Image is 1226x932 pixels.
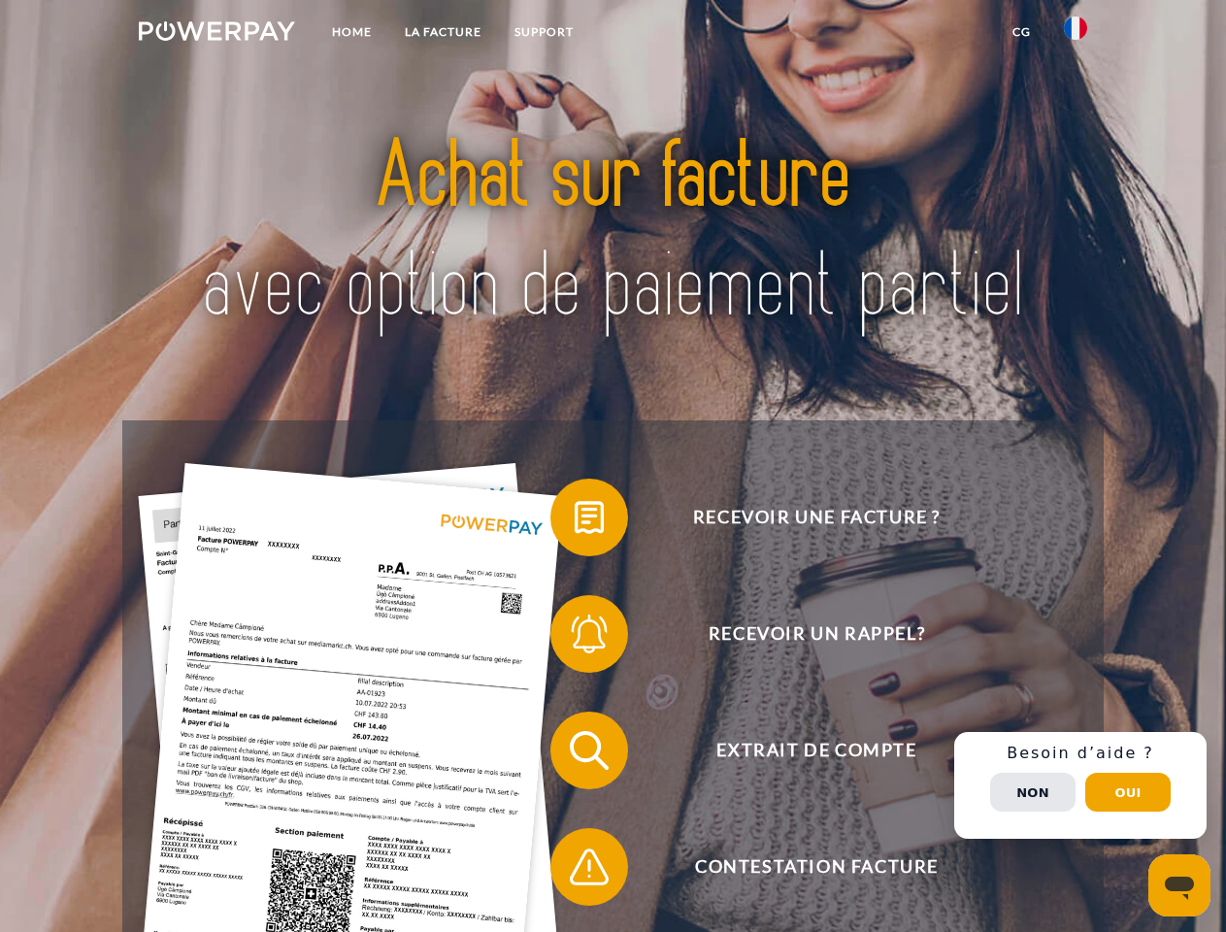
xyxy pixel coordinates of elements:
div: Schnellhilfe [954,732,1207,839]
img: title-powerpay_fr.svg [185,93,1041,372]
button: Oui [1085,773,1171,812]
button: Contestation Facture [550,828,1055,906]
span: Extrait de compte [579,712,1054,789]
span: Recevoir un rappel? [579,595,1054,673]
a: LA FACTURE [388,15,498,50]
button: Recevoir une facture ? [550,479,1055,556]
span: Recevoir une facture ? [579,479,1054,556]
h3: Besoin d’aide ? [966,744,1195,763]
img: qb_search.svg [565,726,613,775]
button: Non [990,773,1076,812]
img: qb_bill.svg [565,493,613,542]
button: Recevoir un rappel? [550,595,1055,673]
img: fr [1064,17,1087,40]
button: Extrait de compte [550,712,1055,789]
img: qb_bell.svg [565,610,613,658]
span: Contestation Facture [579,828,1054,906]
a: Home [315,15,388,50]
iframe: Bouton de lancement de la fenêtre de messagerie [1148,854,1210,916]
a: CG [996,15,1047,50]
img: qb_warning.svg [565,843,613,891]
a: Support [498,15,590,50]
img: logo-powerpay-white.svg [139,21,295,41]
